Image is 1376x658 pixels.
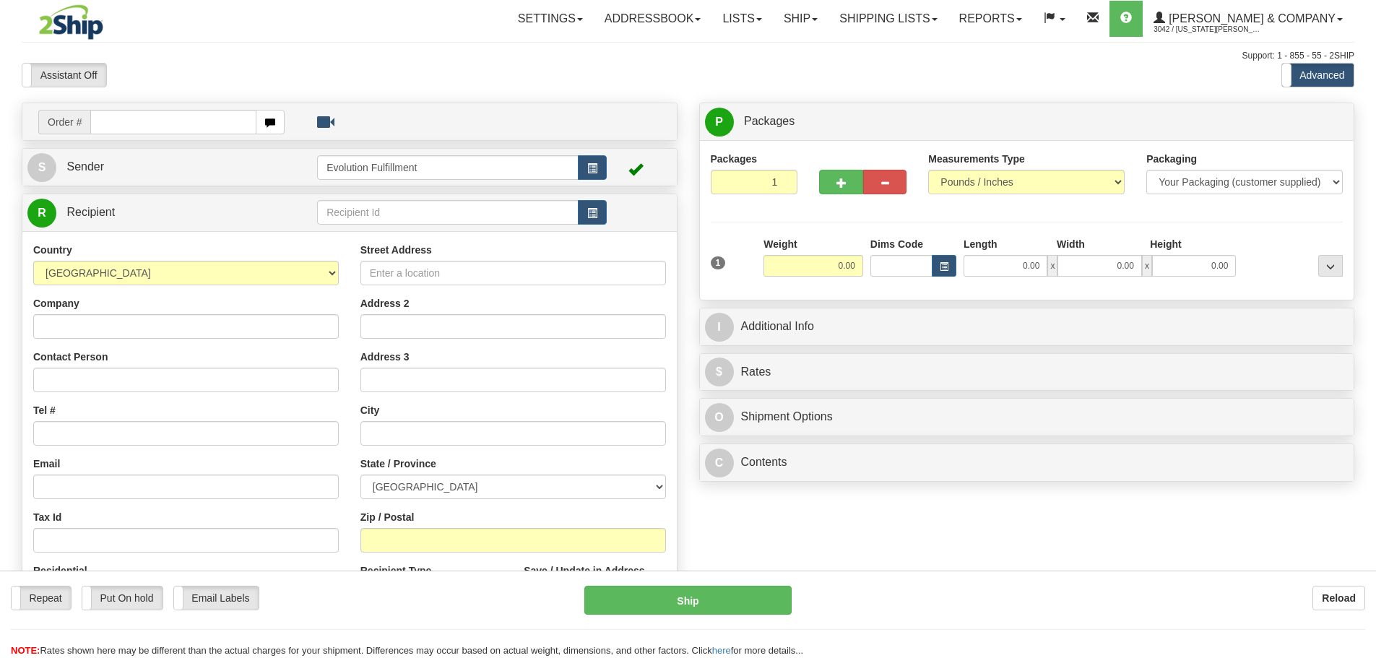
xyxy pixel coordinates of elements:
[711,1,772,37] a: Lists
[12,586,71,610] label: Repeat
[27,153,56,182] span: S
[174,586,259,610] label: Email Labels
[1343,255,1375,402] iframe: chat widget
[1150,237,1182,251] label: Height
[33,510,61,524] label: Tax Id
[11,645,40,656] span: NOTE:
[1143,1,1354,37] a: [PERSON_NAME] & Company 3042 / [US_STATE][PERSON_NAME]
[1318,255,1343,277] div: ...
[33,456,60,471] label: Email
[360,403,379,417] label: City
[705,358,1349,387] a: $Rates
[1282,64,1354,87] label: Advanced
[22,4,121,40] img: logo3042.jpg
[33,243,72,257] label: Country
[27,152,317,182] a: S Sender
[82,586,163,610] label: Put On hold
[712,645,731,656] a: here
[360,456,436,471] label: State / Province
[1146,152,1197,166] label: Packaging
[27,198,285,228] a: R Recipient
[705,358,734,386] span: $
[1154,22,1262,37] span: 3042 / [US_STATE][PERSON_NAME]
[584,586,792,615] button: Ship
[33,403,56,417] label: Tel #
[360,296,410,311] label: Address 2
[828,1,948,37] a: Shipping lists
[33,296,79,311] label: Company
[594,1,712,37] a: Addressbook
[524,563,665,592] label: Save / Update in Address Book
[705,313,734,342] span: I
[360,510,415,524] label: Zip / Postal
[705,449,734,477] span: C
[66,206,115,218] span: Recipient
[763,237,797,251] label: Weight
[964,237,998,251] label: Length
[744,115,795,127] span: Packages
[870,237,923,251] label: Dims Code
[711,256,726,269] span: 1
[360,261,666,285] input: Enter a location
[22,64,106,87] label: Assistant Off
[33,563,87,578] label: Residential
[705,448,1349,477] a: CContents
[705,107,1349,137] a: P Packages
[773,1,828,37] a: Ship
[1047,255,1057,277] span: x
[1322,592,1356,604] b: Reload
[1142,255,1152,277] span: x
[928,152,1025,166] label: Measurements Type
[705,108,734,137] span: P
[705,312,1349,342] a: IAdditional Info
[33,350,108,364] label: Contact Person
[360,563,432,578] label: Recipient Type
[22,50,1354,62] div: Support: 1 - 855 - 55 - 2SHIP
[360,243,432,257] label: Street Address
[360,350,410,364] label: Address 3
[711,152,758,166] label: Packages
[317,155,579,180] input: Sender Id
[38,110,90,134] span: Order #
[27,199,56,228] span: R
[1057,237,1085,251] label: Width
[1165,12,1336,25] span: [PERSON_NAME] & Company
[705,403,734,432] span: O
[948,1,1033,37] a: Reports
[1312,586,1365,610] button: Reload
[317,200,579,225] input: Recipient Id
[507,1,594,37] a: Settings
[705,402,1349,432] a: OShipment Options
[66,160,104,173] span: Sender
